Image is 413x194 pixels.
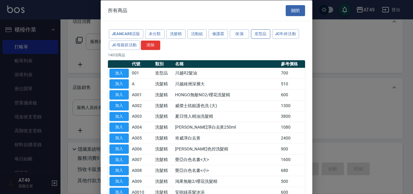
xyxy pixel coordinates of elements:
[174,176,279,187] td: 鴻果無敵2/櫻花洗髮精
[154,60,174,68] th: 類別
[279,68,305,79] td: 700
[108,7,127,13] span: 所有商品
[154,89,174,100] td: 洗髮精
[109,177,129,186] button: 加入
[130,154,154,165] td: A007
[174,154,279,165] td: 覺亞白色名畫<大>
[187,29,207,39] button: 活動組
[174,133,279,143] td: 肯威淨白去黃
[130,68,154,79] td: 001
[174,78,279,89] td: 川越綠洲深層大
[279,133,305,143] td: 2400
[130,60,154,68] th: 代號
[209,29,228,39] button: 修護霜
[130,143,154,154] td: A006
[174,122,279,133] td: [PERSON_NAME]淨白去黃250ml
[154,176,174,187] td: 洗髮精
[130,89,154,100] td: A001
[109,123,129,132] button: 加入
[174,143,279,154] td: [PERSON_NAME]色控洗髮精
[279,78,305,89] td: 510
[109,112,129,121] button: 加入
[109,133,129,143] button: 加入
[130,122,154,133] td: A004
[174,100,279,111] td: 威傑士炫銀護色洗 (大)
[109,166,129,175] button: 加入
[154,122,174,133] td: 洗髮精
[174,68,279,79] td: 川越R2髮油
[174,165,279,176] td: 覺亞白色名畫<小>
[154,111,174,122] td: 洗髮精
[109,144,129,153] button: 加入
[166,29,186,39] button: 洗髮精
[279,60,305,68] th: 參考價格
[130,100,154,111] td: A002
[108,52,305,58] p: 140 項商品
[279,154,305,165] td: 1600
[272,29,299,39] button: JC年終活動
[130,176,154,187] td: A009
[279,176,305,187] td: 500
[109,90,129,100] button: 加入
[174,111,279,122] td: 夏日情人精油洗髮精
[230,29,249,39] button: 保濕
[279,143,305,154] td: 900
[154,68,174,79] td: 造型品
[130,133,154,143] td: A005
[279,111,305,122] td: 3800
[174,89,279,100] td: HONGO無敵NO2/櫻花洗髮精
[130,111,154,122] td: A003
[154,100,174,111] td: 洗髮精
[109,40,140,50] button: JC母親節活動
[279,165,305,176] td: 680
[251,29,270,39] button: 造型品
[154,143,174,154] td: 洗髮精
[109,79,129,89] button: 加入
[154,78,174,89] td: 洗髮精
[154,165,174,176] td: 洗髮精
[109,155,129,164] button: 加入
[145,29,164,39] button: 未分類
[286,5,305,16] button: 關閉
[279,100,305,111] td: 1300
[109,68,129,78] button: 加入
[109,101,129,110] button: 加入
[109,29,143,39] button: JeanCare店販
[279,89,305,100] td: 600
[141,40,160,50] button: 清除
[154,154,174,165] td: 洗髮精
[130,78,154,89] td: A
[279,122,305,133] td: 1080
[154,133,174,143] td: 洗髮精
[174,60,279,68] th: 名稱
[130,165,154,176] td: A008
